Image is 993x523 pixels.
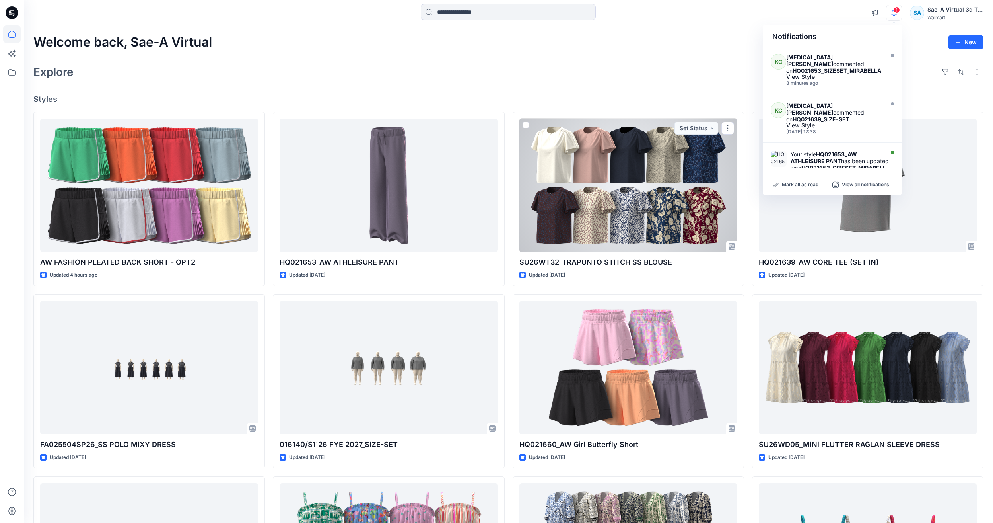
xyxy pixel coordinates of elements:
strong: HQ021639_SIZE-SET [793,116,849,123]
button: New [948,35,983,49]
p: 016140/S1'26 FYE 2027_SIZE-SET [280,439,497,450]
a: 016140/S1'26 FYE 2027_SIZE-SET [280,301,497,434]
p: View all notifications [842,181,889,189]
a: FA025504SP26_SS POLO MIXY DRESS [40,301,258,434]
a: SU26WT32_TRAPUNTO STITCH SS BLOUSE [519,119,737,252]
div: KC [771,54,786,70]
p: Updated [DATE] [529,271,565,279]
p: SU26WD05_MINI FLUTTER RAGLAN SLEEVE DRESS [759,439,977,450]
a: HQ021639_AW CORE TEE (SET IN) [759,119,977,252]
p: Updated [DATE] [768,453,805,462]
p: Updated [DATE] [768,271,805,279]
strong: [MEDICAL_DATA][PERSON_NAME] [786,54,833,67]
h2: Welcome back, Sae-A Virtual [33,35,212,50]
div: View Style [786,74,882,80]
h2: Explore [33,66,74,78]
div: Notifications [763,25,902,49]
p: Updated [DATE] [529,453,565,462]
p: SU26WT32_TRAPUNTO STITCH SS BLOUSE [519,257,737,268]
a: AW FASHION PLEATED BACK SHORT - OPT2 [40,119,258,252]
div: commented on [786,102,882,123]
p: Updated [DATE] [289,271,325,279]
p: Updated [DATE] [50,453,86,462]
div: commented on [786,54,882,74]
div: Monday, August 18, 2025 03:10 [786,80,882,86]
div: Walmart [927,14,983,20]
div: View Style [786,123,882,128]
p: HQ021653_AW ATHLEISURE PANT [280,257,497,268]
a: HQ021660_AW Girl Butterfly Short [519,301,737,434]
h4: Styles [33,94,983,104]
div: Your style has been updated with version [791,151,889,178]
div: Sae-A Virtual 3d Team [927,5,983,14]
a: SU26WD05_MINI FLUTTER RAGLAN SLEEVE DRESS [759,301,977,434]
strong: HQ021653_SIZESET_MIRABELLA [791,164,886,178]
strong: HQ021653_AW ATHLEISURE PANT [791,151,857,164]
p: HQ021660_AW Girl Butterfly Short [519,439,737,450]
p: Mark all as read [782,181,818,189]
p: FA025504SP26_SS POLO MIXY DRESS [40,439,258,450]
a: HQ021653_AW ATHLEISURE PANT [280,119,497,252]
div: Friday, August 15, 2025 12:38 [786,129,882,135]
p: AW FASHION PLEATED BACK SHORT - OPT2 [40,257,258,268]
p: Updated 4 hours ago [50,271,97,279]
img: HQ021653_SIZESET_MIRABELLA [771,151,787,167]
p: HQ021639_AW CORE TEE (SET IN) [759,257,977,268]
strong: HQ021653_SIZESET_MIRABELLA [793,67,881,74]
p: Updated [DATE] [289,453,325,462]
div: SA [910,6,924,20]
span: 1 [894,7,900,13]
strong: [MEDICAL_DATA][PERSON_NAME] [786,102,833,116]
div: KC [771,102,786,118]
